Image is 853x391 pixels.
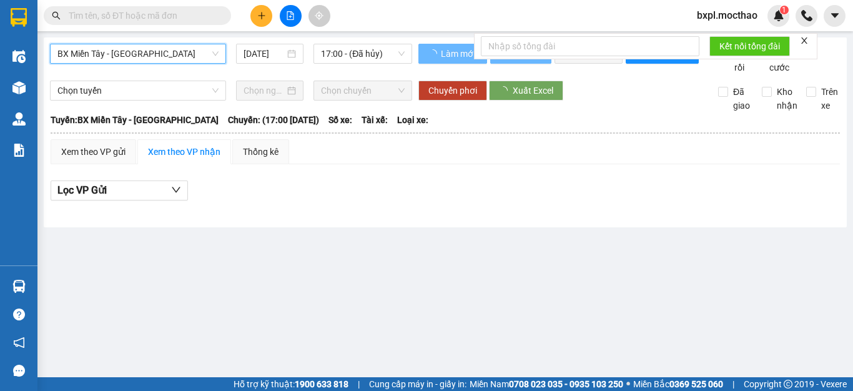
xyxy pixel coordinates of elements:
span: Miền Bắc [633,377,723,391]
button: Chuyển phơi [418,81,487,101]
button: caret-down [824,5,846,27]
span: 1 [782,6,786,14]
button: Kết nối tổng đài [709,36,790,56]
img: warehouse-icon [12,112,26,126]
span: Tài xế: [362,113,388,127]
span: Số xe: [328,113,352,127]
strong: 1900 633 818 [295,379,348,389]
button: Làm mới [418,44,487,64]
span: Làm mới [441,47,477,61]
button: plus [250,5,272,27]
input: Tìm tên, số ĐT hoặc mã đơn [69,9,216,22]
span: Chọn chuyến [321,81,405,100]
img: warehouse-icon [12,280,26,293]
img: phone-icon [801,10,812,21]
b: Tuyến: BX Miền Tây - [GEOGRAPHIC_DATA] [51,115,219,125]
button: Xuất Excel [489,81,563,101]
img: logo-vxr [11,8,27,27]
span: BX Miền Tây - Tuy Hòa [57,44,219,63]
span: message [13,365,25,377]
span: copyright [784,380,792,389]
span: Chuyến: (17:00 [DATE]) [228,113,319,127]
span: down [171,185,181,195]
input: Chọn ngày [244,84,285,97]
span: Miền Nam [470,377,623,391]
input: 12/09/2025 [244,47,285,61]
span: caret-down [829,10,841,21]
span: | [358,377,360,391]
div: Thống kê [243,145,279,159]
input: Nhập số tổng đài [481,36,699,56]
span: Cung cấp máy in - giấy in: [369,377,466,391]
span: Loại xe: [397,113,428,127]
strong: 0369 525 060 [669,379,723,389]
button: aim [308,5,330,27]
span: Kho nhận [772,85,802,112]
img: solution-icon [12,144,26,157]
sup: 1 [780,6,789,14]
span: bxpl.mocthao [687,7,767,23]
span: Hỗ trợ kỹ thuật: [234,377,348,391]
img: icon-new-feature [773,10,784,21]
img: warehouse-icon [12,50,26,63]
span: close [800,36,809,45]
span: Kết nối tổng đài [719,39,780,53]
div: Xem theo VP gửi [61,145,126,159]
span: Lọc VP Gửi [57,182,107,198]
span: file-add [286,11,295,20]
span: Trên xe [816,85,843,112]
span: ⚪️ [626,382,630,387]
button: Lọc VP Gửi [51,181,188,200]
span: question-circle [13,309,25,320]
img: warehouse-icon [12,81,26,94]
span: Chọn tuyến [57,81,219,100]
span: plus [257,11,266,20]
span: aim [315,11,323,20]
strong: 0708 023 035 - 0935 103 250 [509,379,623,389]
span: loading [428,49,439,58]
button: file-add [280,5,302,27]
span: notification [13,337,25,349]
div: Xem theo VP nhận [148,145,220,159]
span: search [52,11,61,20]
span: Đã giao [728,85,755,112]
span: 17:00 - (Đã hủy) [321,44,405,63]
span: | [732,377,734,391]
